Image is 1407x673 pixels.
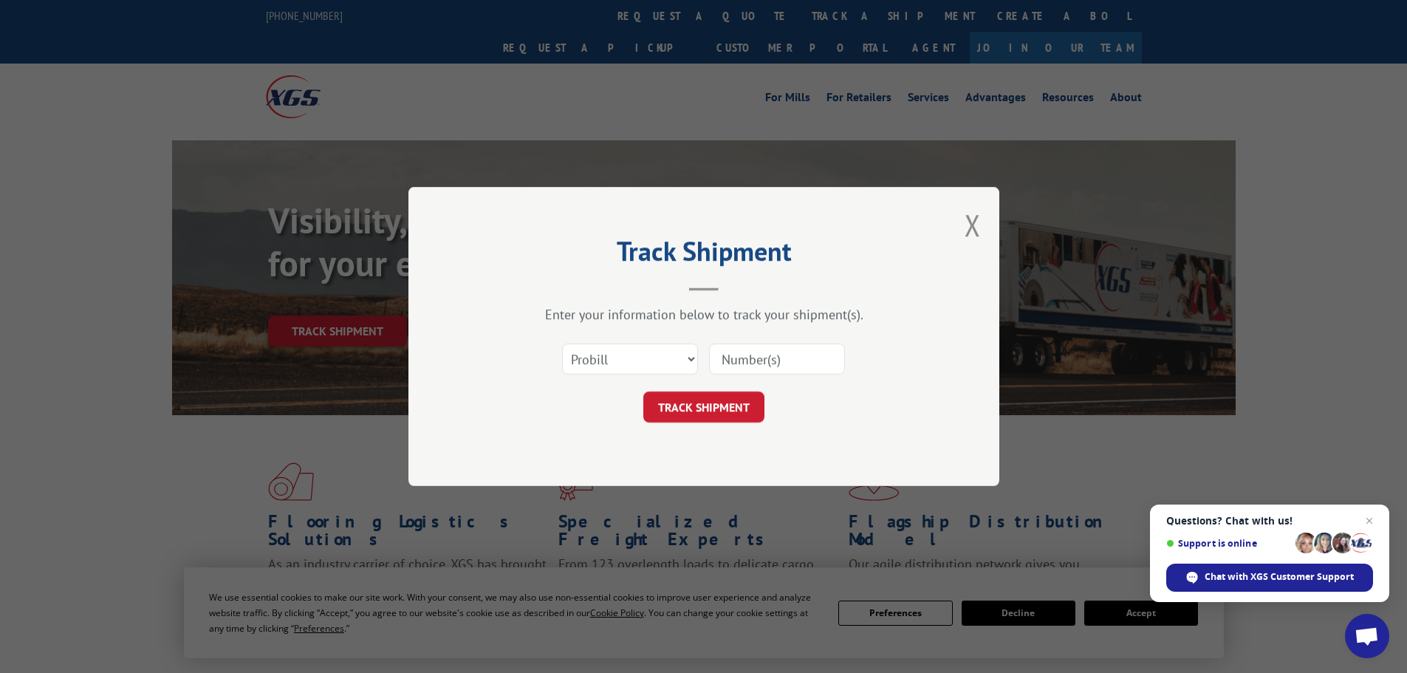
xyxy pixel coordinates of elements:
[482,306,925,323] div: Enter your information below to track your shipment(s).
[482,241,925,269] h2: Track Shipment
[1166,538,1290,549] span: Support is online
[1360,512,1378,530] span: Close chat
[643,392,764,423] button: TRACK SHIPMENT
[1205,570,1354,584] span: Chat with XGS Customer Support
[965,205,981,245] button: Close modal
[709,344,845,375] input: Number(s)
[1166,564,1373,592] div: Chat with XGS Customer Support
[1345,614,1389,658] div: Open chat
[1166,515,1373,527] span: Questions? Chat with us!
